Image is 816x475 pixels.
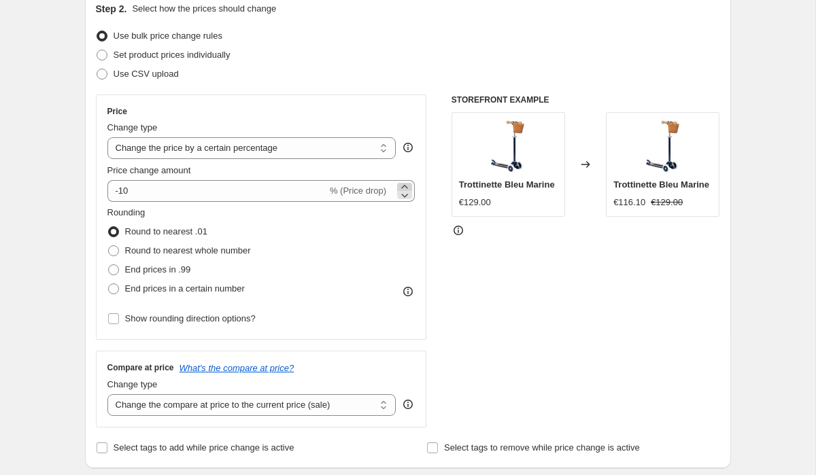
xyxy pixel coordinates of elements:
div: help [401,398,415,411]
h6: STOREFRONT EXAMPLE [452,94,720,105]
div: €129.00 [459,196,491,209]
span: Use bulk price change rules [114,31,222,41]
div: €116.10 [613,196,645,209]
span: End prices in a certain number [125,283,245,294]
h2: Step 2. [96,2,127,16]
span: Trottinette Bleu Marine [613,179,709,190]
span: Set product prices individually [114,50,231,60]
span: Use CSV upload [114,69,179,79]
h3: Price [107,106,127,117]
span: Trottinette Bleu Marine [459,179,555,190]
span: Select tags to add while price change is active [114,442,294,453]
button: What's the compare at price? [180,363,294,373]
span: Round to nearest whole number [125,245,251,256]
span: Round to nearest .01 [125,226,207,236]
span: Rounding [107,207,146,217]
p: Select how the prices should change [132,2,276,16]
span: Change type [107,379,158,389]
div: help [401,141,415,154]
span: Show rounding direction options? [125,313,256,323]
span: % (Price drop) [330,186,386,196]
span: End prices in .99 [125,264,191,275]
img: banwood-trottinette-bleu-marine-les-petits-5255878_80x.webp [636,120,690,174]
h3: Compare at price [107,362,174,373]
img: banwood-trottinette-bleu-marine-les-petits-5255878_80x.webp [481,120,535,174]
span: Change type [107,122,158,133]
span: Select tags to remove while price change is active [444,442,640,453]
span: Price change amount [107,165,191,175]
input: -15 [107,180,327,202]
strike: €129.00 [651,196,683,209]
